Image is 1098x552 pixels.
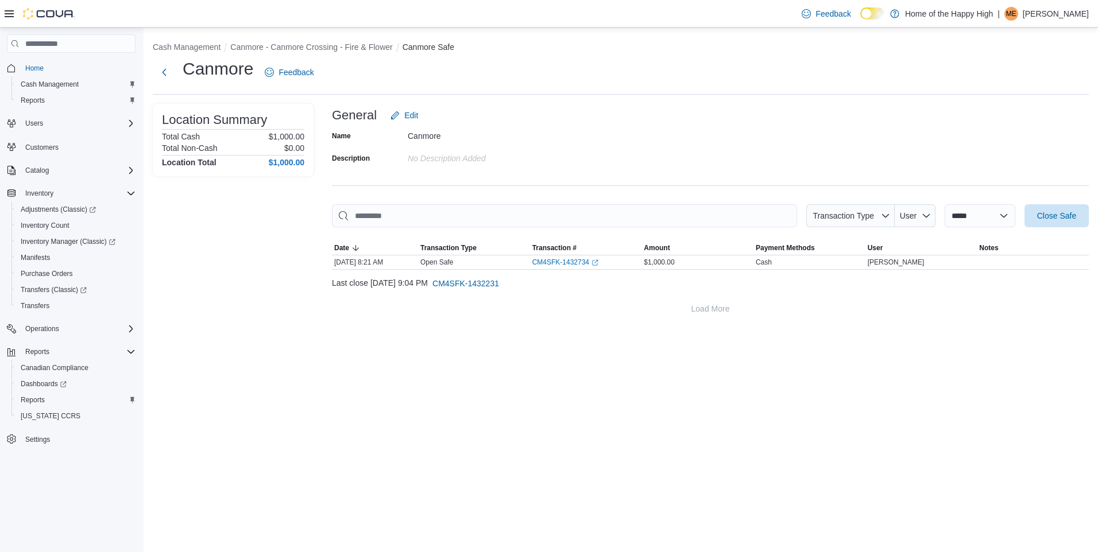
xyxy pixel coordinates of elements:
[815,8,850,20] span: Feedback
[11,92,140,108] button: Reports
[334,243,349,252] span: Date
[260,61,318,84] a: Feedback
[21,363,88,372] span: Canadian Compliance
[16,251,55,265] a: Manifests
[408,127,562,141] div: Canmore
[386,104,423,127] button: Edit
[16,361,93,375] a: Canadian Compliance
[16,77,83,91] a: Cash Management
[16,235,120,248] a: Inventory Manager (Classic)
[332,241,418,255] button: Date
[332,204,797,227] input: This is a search bar. As you type, the results lower in the page will automatically filter.
[530,241,642,255] button: Transaction #
[11,392,140,408] button: Reports
[25,189,53,198] span: Inventory
[153,61,176,84] button: Next
[432,278,499,289] span: CM4SFK-1432231
[21,285,87,294] span: Transfers (Classic)
[153,42,221,52] button: Cash Management
[16,219,136,232] span: Inventory Count
[408,149,562,163] div: No Description added
[16,409,136,423] span: Washington CCRS
[16,267,78,281] a: Purchase Orders
[332,108,377,122] h3: General
[404,110,418,121] span: Edit
[162,143,218,153] h6: Total Non-Cash
[868,243,883,252] span: User
[865,241,977,255] button: User
[183,57,253,80] h1: Canmore
[21,164,53,177] button: Catalog
[21,139,136,154] span: Customers
[7,55,136,477] nav: Complex example
[11,266,140,282] button: Purchase Orders
[21,80,79,89] span: Cash Management
[25,119,43,128] span: Users
[16,377,136,391] span: Dashboards
[25,435,50,444] span: Settings
[16,409,85,423] a: [US_STATE] CCRS
[16,94,49,107] a: Reports
[279,67,314,78] span: Feedback
[2,344,140,360] button: Reports
[25,143,59,152] span: Customers
[11,360,140,376] button: Canadian Compliance
[21,411,80,421] span: [US_STATE] CCRS
[16,94,136,107] span: Reports
[269,132,304,141] p: $1,000.00
[21,186,58,200] button: Inventory
[21,379,67,388] span: Dashboards
[162,158,216,167] h4: Location Total
[16,77,136,91] span: Cash Management
[162,113,267,127] h3: Location Summary
[806,204,895,227] button: Transaction Type
[532,258,598,267] a: CM4SFK-1432734External link
[21,432,136,446] span: Settings
[2,138,140,155] button: Customers
[16,203,136,216] span: Adjustments (Classic)
[11,282,140,298] a: Transfers (Classic)
[332,131,351,141] label: Name
[753,241,865,255] button: Payment Methods
[11,408,140,424] button: [US_STATE] CCRS
[284,143,304,153] p: $0.00
[756,258,772,267] div: Cash
[21,61,136,75] span: Home
[16,299,54,313] a: Transfers
[21,141,63,154] a: Customers
[418,241,530,255] button: Transaction Type
[16,267,136,281] span: Purchase Orders
[1037,210,1076,221] span: Close Safe
[900,211,917,220] span: User
[21,301,49,310] span: Transfers
[21,345,54,359] button: Reports
[21,186,136,200] span: Inventory
[403,42,454,52] button: Canmore Safe
[21,433,55,446] a: Settings
[860,7,884,20] input: Dark Mode
[21,237,115,246] span: Inventory Manager (Classic)
[2,431,140,448] button: Settings
[420,258,453,267] p: Open Safe
[2,162,140,178] button: Catalog
[977,241,1089,255] button: Notes
[591,259,598,266] svg: External link
[16,251,136,265] span: Manifests
[16,299,136,313] span: Transfers
[428,272,504,295] button: CM4SFK-1432231
[16,393,136,407] span: Reports
[16,283,136,297] span: Transfers (Classic)
[25,166,49,175] span: Catalog
[21,96,45,105] span: Reports
[1024,204,1089,227] button: Close Safe
[332,255,418,269] div: [DATE] 8:21 AM
[1004,7,1018,21] div: Matthew Esslemont
[23,8,75,20] img: Cova
[644,258,674,267] span: $1,000.00
[16,393,49,407] a: Reports
[25,64,44,73] span: Home
[25,324,59,333] span: Operations
[895,204,935,227] button: User
[998,7,1000,21] p: |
